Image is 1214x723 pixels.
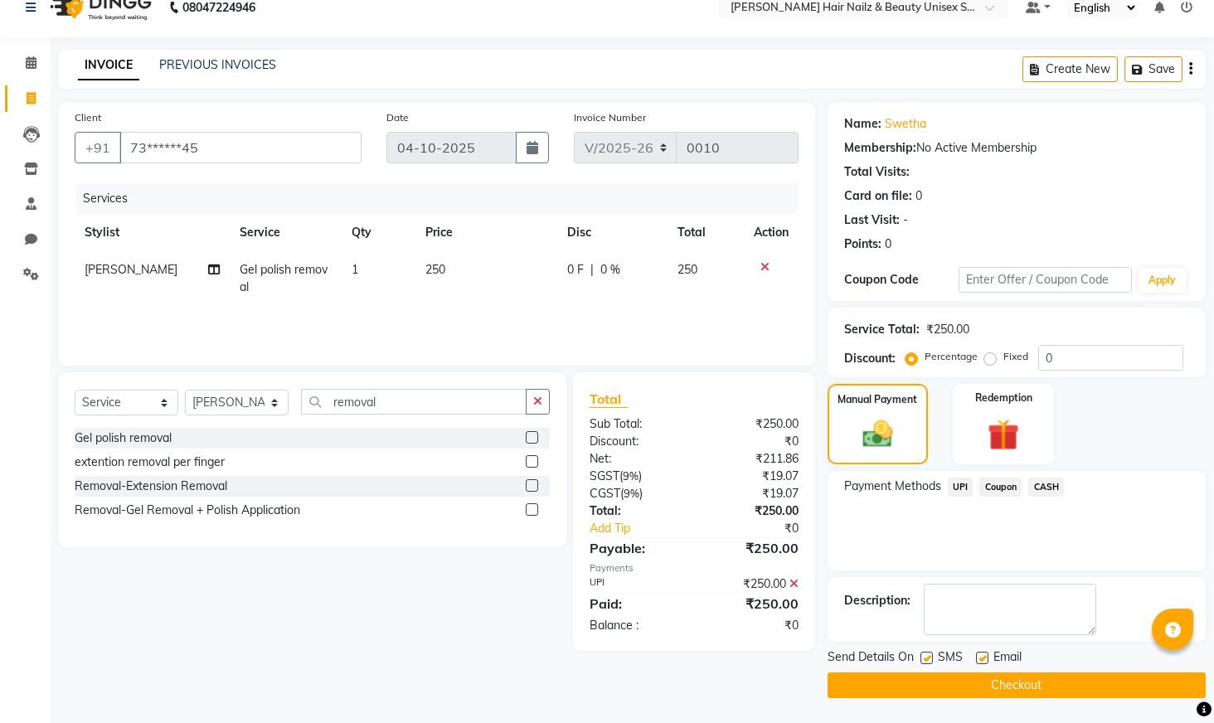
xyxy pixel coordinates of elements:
[342,214,416,251] th: Qty
[574,110,646,125] label: Invoice Number
[78,51,139,80] a: INVOICE
[844,271,959,289] div: Coupon Code
[1124,56,1182,82] button: Save
[119,132,362,163] input: Search by Name/Mobile/Email/Code
[240,262,328,294] span: Gel polish removal
[885,235,891,253] div: 0
[844,187,912,205] div: Card on file:
[352,262,358,277] span: 1
[925,349,978,364] label: Percentage
[713,520,810,537] div: ₹0
[577,617,694,634] div: Balance :
[844,139,1189,157] div: No Active Membership
[844,211,900,229] div: Last Visit:
[694,538,811,558] div: ₹250.00
[75,429,172,447] div: Gel polish removal
[694,415,811,433] div: ₹250.00
[844,139,916,157] div: Membership:
[844,321,920,338] div: Service Total:
[590,391,628,408] span: Total
[844,163,910,181] div: Total Visits:
[75,110,101,125] label: Client
[577,594,694,614] div: Paid:
[677,262,697,277] span: 250
[577,468,694,485] div: ( )
[744,214,799,251] th: Action
[425,262,445,277] span: 250
[75,478,227,495] div: Removal-Extension Removal
[577,415,694,433] div: Sub Total:
[1028,478,1064,497] span: CASH
[75,454,225,471] div: extention removal per finger
[75,132,121,163] button: +91
[975,391,1032,405] label: Redemption
[567,261,584,279] span: 0 F
[577,575,694,593] div: UPI
[85,262,177,277] span: [PERSON_NAME]
[301,389,527,415] input: Search or Scan
[993,648,1022,669] span: Email
[959,267,1131,293] input: Enter Offer / Coupon Code
[557,214,668,251] th: Disc
[853,417,901,451] img: _cash.svg
[694,617,811,634] div: ₹0
[828,672,1206,698] button: Checkout
[159,57,276,72] a: PREVIOUS INVOICES
[694,468,811,485] div: ₹19.07
[75,502,300,519] div: Removal-Gel Removal + Polish Application
[694,594,811,614] div: ₹250.00
[978,415,1028,454] img: _gift.svg
[915,187,922,205] div: 0
[694,575,811,593] div: ₹250.00
[938,648,963,669] span: SMS
[577,433,694,450] div: Discount:
[844,350,896,367] div: Discount:
[979,478,1022,497] span: Coupon
[694,450,811,468] div: ₹211.86
[75,214,230,251] th: Stylist
[623,469,639,483] span: 9%
[844,478,941,495] span: Payment Methods
[903,211,908,229] div: -
[885,115,926,133] a: Swetha
[694,502,811,520] div: ₹250.00
[590,261,594,279] span: |
[694,433,811,450] div: ₹0
[844,592,910,609] div: Description:
[386,110,409,125] label: Date
[926,321,969,338] div: ₹250.00
[577,502,694,520] div: Total:
[76,183,811,214] div: Services
[828,648,914,669] span: Send Details On
[577,485,694,502] div: ( )
[577,520,713,537] a: Add Tip
[948,478,974,497] span: UPI
[838,392,917,407] label: Manual Payment
[577,538,694,558] div: Payable:
[577,450,694,468] div: Net:
[1003,349,1028,364] label: Fixed
[590,468,619,483] span: SGST
[590,561,798,575] div: Payments
[668,214,744,251] th: Total
[590,486,620,501] span: CGST
[694,485,811,502] div: ₹19.07
[1022,56,1118,82] button: Create New
[600,261,620,279] span: 0 %
[230,214,342,251] th: Service
[844,235,881,253] div: Points:
[624,487,639,500] span: 9%
[415,214,557,251] th: Price
[844,115,881,133] div: Name:
[1139,268,1186,293] button: Apply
